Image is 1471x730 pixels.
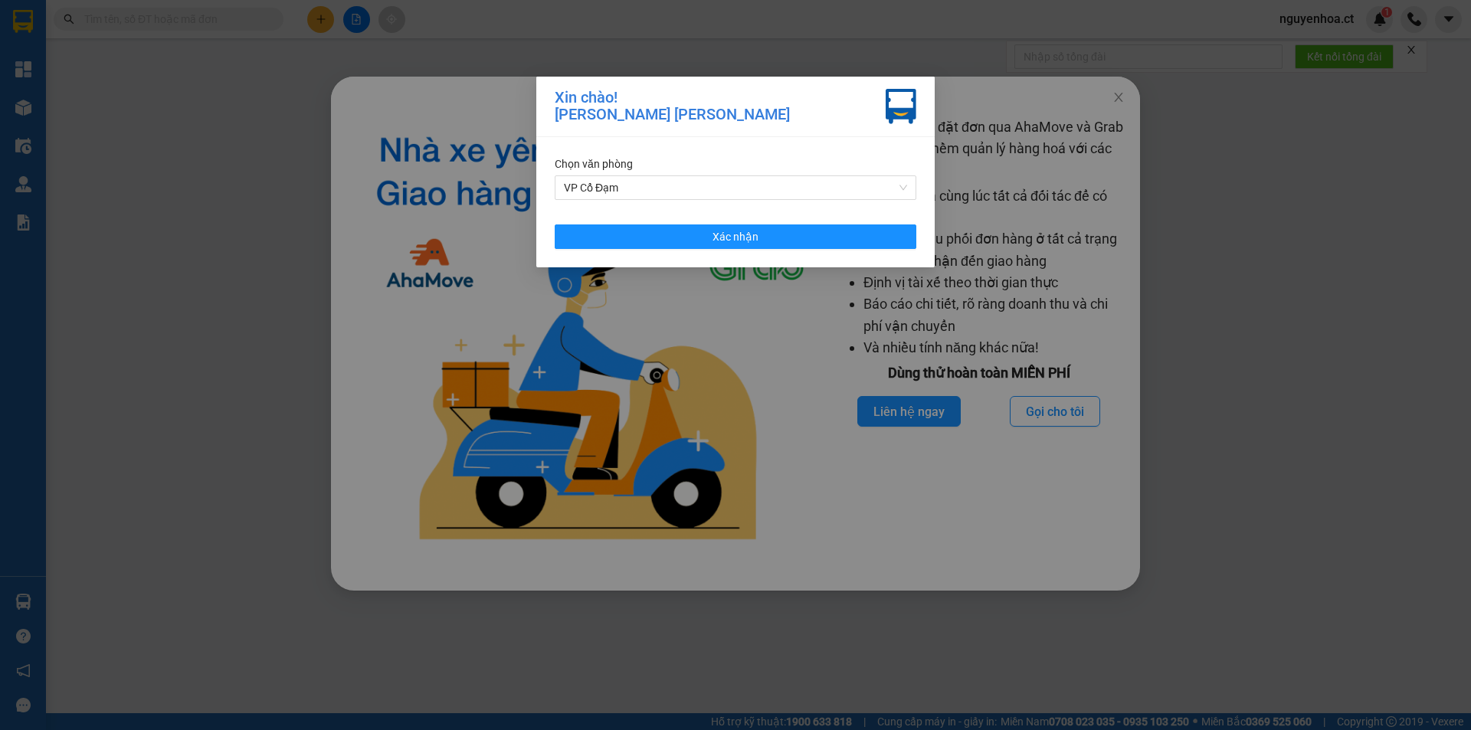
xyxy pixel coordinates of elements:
span: VP Cổ Đạm [564,176,907,199]
div: Xin chào! [PERSON_NAME] [PERSON_NAME] [555,89,790,124]
span: Xác nhận [713,228,758,245]
img: vxr-icon [886,89,916,124]
div: Chọn văn phòng [555,155,916,172]
button: Xác nhận [555,224,916,249]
